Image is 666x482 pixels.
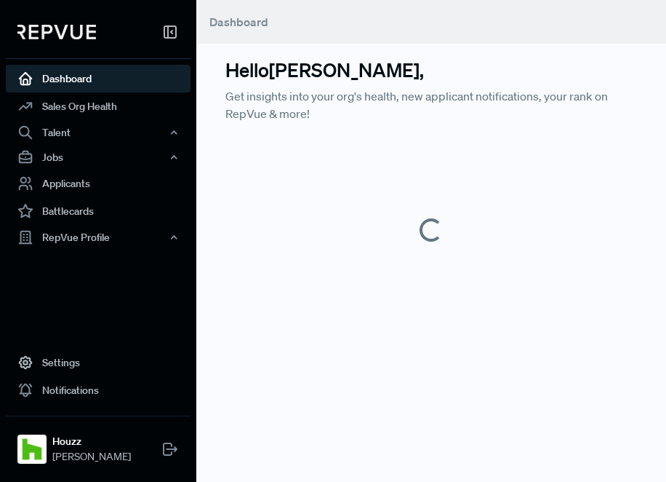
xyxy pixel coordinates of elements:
a: Notifications [6,376,190,404]
img: RepVue [17,25,96,39]
a: Battlecards [6,197,190,225]
span: Dashboard [209,15,268,29]
strong: Houzz [52,434,131,449]
button: Jobs [6,145,190,170]
button: RepVue Profile [6,225,190,250]
a: Dashboard [6,65,190,92]
a: HouzzHouzz[PERSON_NAME] [6,416,190,470]
span: [PERSON_NAME] [52,449,131,465]
a: Applicants [6,170,190,197]
p: Get insights into your org's health, new applicant notifications, your rank on RepVue & more! [225,87,637,122]
h3: Hello [PERSON_NAME] , [225,58,637,82]
img: Houzz [20,438,44,461]
a: Sales Org Health [6,92,190,120]
button: Talent [6,120,190,145]
a: Settings [6,349,190,376]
